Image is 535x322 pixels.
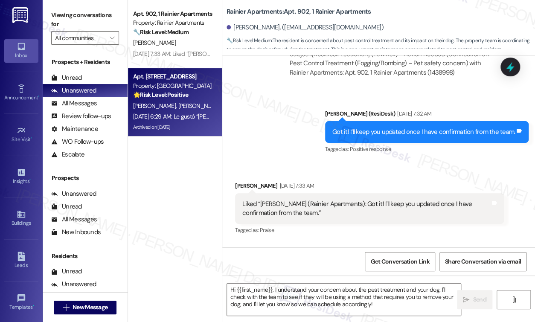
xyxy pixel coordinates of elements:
strong: 🌟 Risk Level: Positive [133,91,188,99]
div: [DATE] 7:33 AM: Liked “[PERSON_NAME] (Rainier Apartments): Got it! I'll keep you updated once I h... [133,50,454,58]
span: New Message [73,303,108,312]
div: Tagged as: [235,224,504,236]
span: Send [473,295,486,304]
span: • [38,93,39,99]
button: Get Conversation Link [365,252,435,271]
div: [DATE] 7:33 AM [278,181,314,190]
span: [PERSON_NAME] [178,102,221,110]
div: [PERSON_NAME] (ResiDesk) [325,109,529,121]
a: Insights • [4,165,38,188]
div: Unread [51,267,82,276]
span: [PERSON_NAME] [133,39,176,46]
div: Escalate [51,150,84,159]
div: [PERSON_NAME] [235,181,504,193]
div: [PERSON_NAME]. ([EMAIL_ADDRESS][DOMAIN_NAME]) [227,23,384,32]
div: Tagged as: [325,143,529,155]
span: Get Conversation Link [370,257,429,266]
span: Positive response [350,145,391,153]
span: • [33,303,34,309]
button: Send [457,290,492,309]
b: Rainier Apartments: Apt. 902, 1 Rainier Apartments [227,7,371,16]
div: Unread [51,73,82,82]
div: Review follow-ups [51,112,111,121]
div: Property: [GEOGRAPHIC_DATA] [133,81,212,90]
span: • [31,135,32,141]
input: All communities [55,31,105,45]
div: Apt. [STREET_ADDRESS] [133,72,212,81]
a: Templates • [4,291,38,314]
div: Unanswered [51,280,96,289]
span: : The resident is concerned about pest control treatment and its impact on their dog. The propert... [227,36,535,64]
div: [DATE] 7:32 AM [395,109,431,118]
div: New Inbounds [51,228,101,237]
div: Got it! I’ll keep you updated once I have confirmation from the team. [332,128,515,136]
div: Unanswered [51,86,96,95]
strong: 🔧 Risk Level: Medium [133,28,189,36]
div: Unread [51,202,82,211]
div: Liked “[PERSON_NAME] (Rainier Apartments): Got it! I'll keep you updated once I have confirmation... [242,200,490,218]
a: Inbox [4,39,38,62]
span: [PERSON_NAME] [133,102,178,110]
img: ResiDesk Logo [12,7,30,23]
label: Viewing conversations for [51,9,119,31]
div: Prospects + Residents [43,58,128,67]
button: Share Conversation via email [439,252,526,271]
i:  [63,304,69,311]
div: Residents [43,252,128,261]
span: • [29,177,31,183]
button: New Message [54,301,117,314]
strong: 🔧 Risk Level: Medium [227,37,272,44]
textarea: Hi {{first_name}}, I understand your concern about the pest treatment and your dog. I'll check wi... [227,284,461,316]
a: Leads [4,249,38,272]
div: WO Follow-ups [51,137,104,146]
a: Site Visit • [4,123,38,146]
div: Subject: [ResiDesk Escalation] (Low risk) - Action Needed (Clarification on Pest Control Treatmen... [290,50,497,77]
div: Property: Rainier Apartments [133,18,212,27]
i:  [110,35,114,41]
div: Maintenance [51,125,98,133]
i:  [510,296,517,303]
div: All Messages [51,99,97,108]
div: Archived on [DATE] [132,122,213,133]
i:  [463,296,469,303]
a: Buildings [4,207,38,230]
div: Unanswered [51,189,96,198]
span: Praise [260,226,274,234]
div: All Messages [51,215,97,224]
span: Share Conversation via email [445,257,521,266]
div: Prospects [43,174,128,183]
div: Apt. 902, 1 Rainier Apartments [133,9,212,18]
